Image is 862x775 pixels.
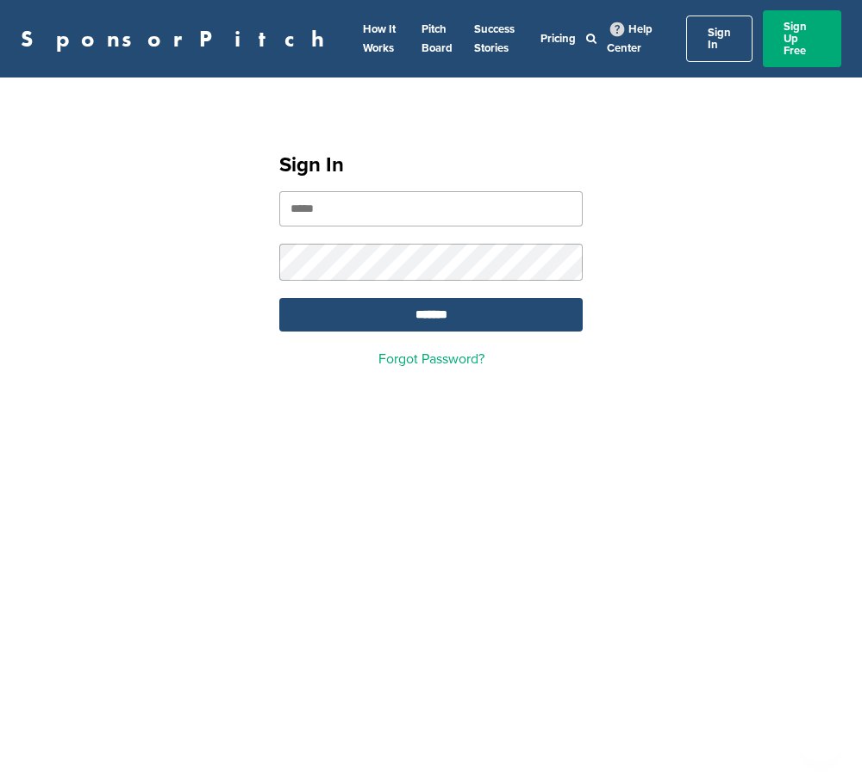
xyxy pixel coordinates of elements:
a: Pricing [540,32,576,46]
a: Help Center [607,19,653,59]
a: Sign Up Free [763,10,841,67]
a: Sign In [686,15,753,62]
a: Pitch Board [422,22,453,55]
a: Success Stories [474,22,515,55]
a: Forgot Password? [378,350,484,368]
a: How It Works [363,22,396,55]
iframe: Button to launch messaging window [793,706,848,761]
a: SponsorPitch [21,28,335,50]
h1: Sign In [279,150,583,181]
